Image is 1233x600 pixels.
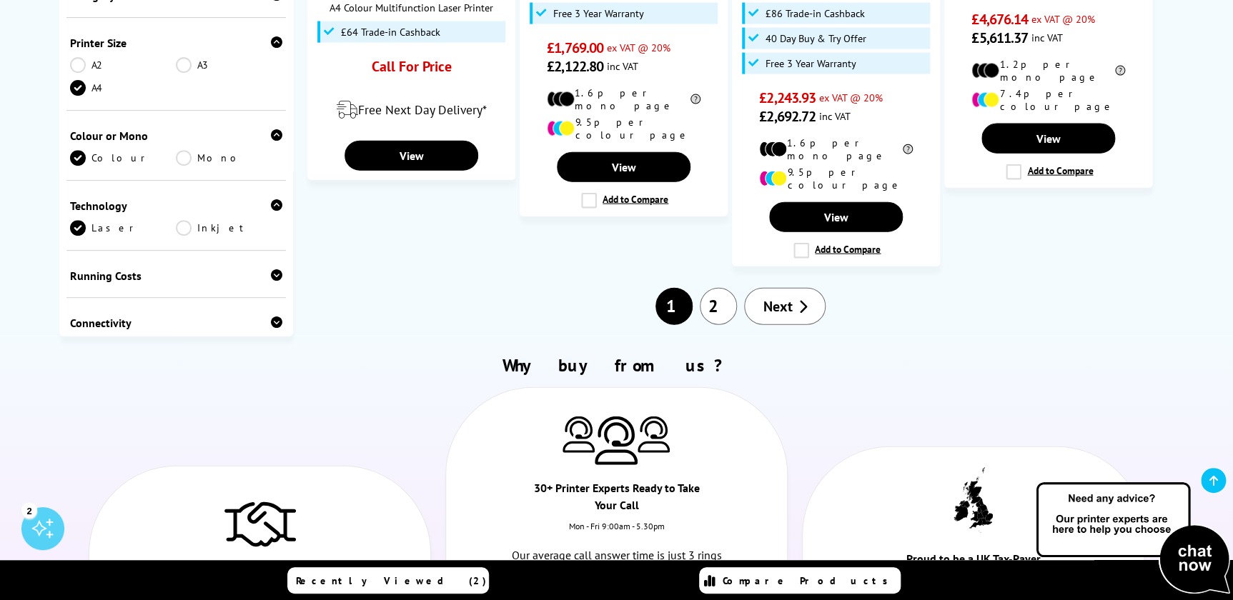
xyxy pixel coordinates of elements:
a: 2 [700,288,737,325]
img: Printer Experts [595,416,638,466]
a: View [557,152,690,182]
span: £2,122.80 [547,57,603,76]
a: View [345,141,477,171]
img: Trusted Service [224,495,296,552]
div: Running Costs [70,269,283,283]
div: Colour or Mono [70,129,283,143]
div: Proud to be a UK Tax-Payer [888,550,1058,574]
span: Free 3 Year Warranty [553,8,644,19]
div: Call For Price [335,57,488,83]
span: Compare Products [723,574,896,587]
a: Colour [70,150,177,166]
span: £64 Trade-in Cashback [341,26,440,38]
span: ex VAT @ 20% [819,91,883,104]
li: 9.5p per colour page [759,166,913,191]
a: Next [744,288,826,325]
span: £4,676.14 [971,10,1028,29]
div: modal_delivery [315,90,507,130]
a: Mono [176,150,282,166]
span: ex VAT @ 20% [607,41,670,54]
span: inc VAT [819,109,851,123]
a: Compare Products [699,567,901,594]
label: Add to Compare [793,243,881,259]
li: 1.6p per mono page [547,86,700,112]
div: Technology [70,199,283,213]
span: inc VAT [607,59,638,73]
a: View [981,124,1114,154]
a: A2 [70,57,177,73]
img: Open Live Chat window [1033,480,1233,597]
h2: Why buy from us? [81,354,1152,376]
span: £86 Trade-in Cashback [766,8,865,19]
li: 1.6p per mono page [759,136,913,162]
div: 2 [21,502,37,518]
label: Add to Compare [1006,164,1093,180]
li: 1.2p per mono page [971,58,1125,84]
a: Laser [70,220,177,236]
span: Next [763,297,792,316]
span: Recently Viewed (2) [296,574,487,587]
span: ex VAT @ 20% [1031,12,1095,26]
label: Add to Compare [581,193,668,209]
img: UK tax payer [954,467,993,533]
li: 9.5p per colour page [547,116,700,141]
img: Printer Experts [563,416,595,453]
span: £5,611.37 [971,29,1028,47]
span: Free 3 Year Warranty [766,58,856,69]
p: Our average call answer time is just 3 rings [497,546,736,565]
div: Connectivity [70,316,283,330]
a: A3 [176,57,282,73]
span: £1,769.00 [547,39,603,57]
span: A4 Colour Multifunction Laser Printer [315,1,507,14]
span: 40 Day Buy & Try Offer [766,33,866,44]
div: Printer Size [70,36,283,50]
a: View [769,202,902,232]
span: inc VAT [1031,31,1063,44]
img: Printer Experts [638,416,670,453]
div: Mon - Fri 9:00am - 5.30pm [446,521,787,546]
span: £2,243.93 [759,89,816,107]
div: 30+ Printer Experts Ready to Take Your Call [531,479,701,521]
span: £2,692.72 [759,107,816,126]
a: A4 [70,80,177,96]
a: Recently Viewed (2) [287,567,489,594]
li: 7.4p per colour page [971,87,1125,113]
a: Inkjet [176,220,282,236]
